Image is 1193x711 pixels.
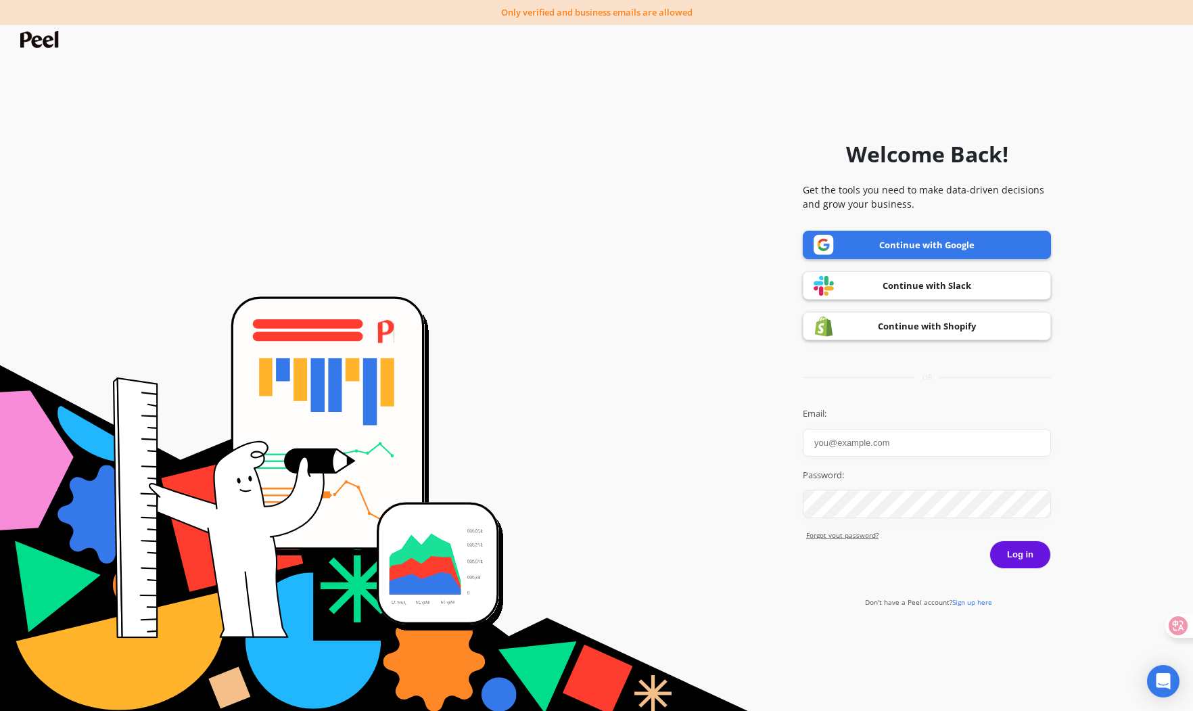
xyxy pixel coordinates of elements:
img: Shopify logo [814,316,834,337]
label: Password: [803,469,1051,482]
button: Log in [989,541,1051,569]
img: Slack logo [814,275,834,296]
input: you@example.com [803,429,1051,457]
label: Email: [803,407,1051,421]
a: Continue with Google [803,231,1051,259]
a: Forgot yout password? [806,530,1051,541]
img: Google logo [814,235,834,255]
img: Peel [20,31,62,48]
div: or [803,372,1051,382]
h1: Welcome Back! [846,138,1008,170]
a: Don't have a Peel account?Sign up here [865,597,992,607]
p: Get the tools you need to make data-driven decisions and grow your business. [803,183,1051,211]
span: Sign up here [952,597,992,607]
a: Continue with Shopify [803,312,1051,340]
div: Open Intercom Messenger [1147,665,1179,697]
a: Continue with Slack [803,271,1051,300]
